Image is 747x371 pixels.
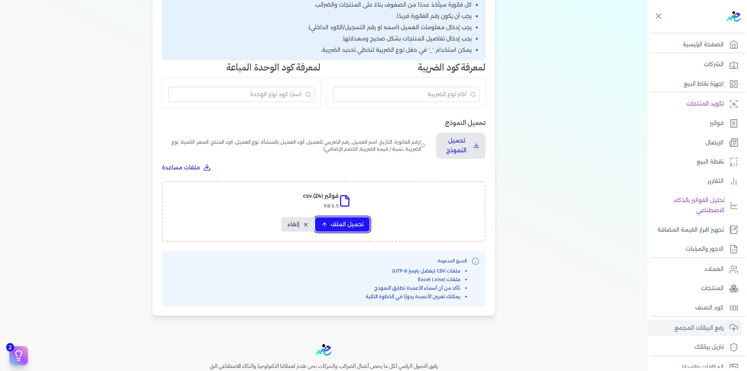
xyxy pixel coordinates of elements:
p: كود الصنف [695,303,724,313]
p: فواتير (24).csv [303,191,338,201]
p: التقارير [708,176,724,186]
a: العملاء [647,261,742,278]
li: يجب إدخال معلومات العميل (اسمه او رقم التسجيل/الكود الداخلي). [168,23,472,32]
span: ملفات مساعدة [162,164,200,172]
button: 2 [9,346,28,365]
li: كل فاتورة سيأخذ عددًا من الصفوف بناءً على المنتجات والضرائب. [168,1,472,9]
li: يمكن استخدام '_' في حقل نوع الضريبة لتخطي تحديد الضريبة. [168,46,472,54]
p: تحليل الفواتير بالذكاء الاصطناعي [651,195,724,215]
button: إلغاء [281,217,315,232]
li: يمكنك تعيين الأعمدة يدويًا في الخطوة التالية [366,293,467,300]
h3: تحميل النموذج [162,118,486,128]
h3: لمعرفة كود الضريبة [327,60,486,74]
p: رفع البيانات المجمع [675,323,724,333]
p: الشركات [704,60,724,70]
p: تجهيز اقرار القيمة المضافة [658,225,724,235]
input: البحث [168,87,314,102]
span: (رقم الفاتورة, التاريخ, اسم العميل, رقم الضريبي للعميل, كود العميل بالمنشأة, نوع العميل, كود المن... [162,133,427,159]
span: 2 [6,343,14,352]
a: نقطة البيع [647,154,742,170]
p: العملاء [705,264,724,274]
li: ملفات CSV (يفضل بترميز UTF-8) [366,267,467,274]
a: المنتجات [647,280,742,297]
a: تحليل الفواتير بالذكاء الاصطناعي [647,192,742,218]
a: الشركات [647,56,742,73]
h3: لمعرفة كود الوحدة المباعة [162,60,321,74]
button: تحميل ملفات مساعدة [162,164,211,172]
p: المنتجات [701,283,724,294]
p: الاجور والمرتبات [686,244,724,254]
button: تحميل الملف [315,217,370,232]
li: تأكد من أن أسماء الأعمدة تطابق النموذج [366,285,467,292]
p: نقطة البيع [697,157,724,167]
h3: الصيغ المدعومة [366,257,467,264]
img: logo [316,344,331,356]
span: تحميل الملف [331,220,363,229]
a: الصفحة الرئيسية [647,37,742,53]
img: logo [727,11,741,22]
p: تكويد المنتجات [686,99,724,109]
p: 6.5 KB [303,201,338,211]
a: التقارير [647,173,742,190]
a: فواتير [647,115,742,132]
span: إلغاء [288,220,300,229]
li: ملفات Excel (.xlsx) [366,276,467,283]
p: تنزيل بياناتك [694,342,724,352]
a: كود الصنف [647,300,742,316]
a: رفع البيانات المجمع [647,320,742,336]
li: يجب إدخال تفاصيل المنتجات بشكل صحيح ومعدلاتها. [168,35,472,43]
input: البحث [333,87,479,102]
a: تنزيل بياناتك [647,339,742,355]
a: اجهزة نقاط البيع [647,76,742,92]
a: تكويد المنتجات [647,96,742,112]
button: تحميل النموذج [436,133,486,159]
p: اجهزة نقاط البيع [684,79,724,89]
a: الاجور والمرتبات [647,241,742,257]
a: تجهيز اقرار القيمة المضافة [647,222,742,238]
p: فواتير [710,118,724,128]
p: تحميل النموذج [442,136,470,156]
li: يجب أن يكون رقم الفاتورة فريدًا. [168,12,472,20]
a: الإيصال [647,135,742,151]
p: الصفحة الرئيسية [683,40,724,50]
p: الإيصال [705,138,724,148]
